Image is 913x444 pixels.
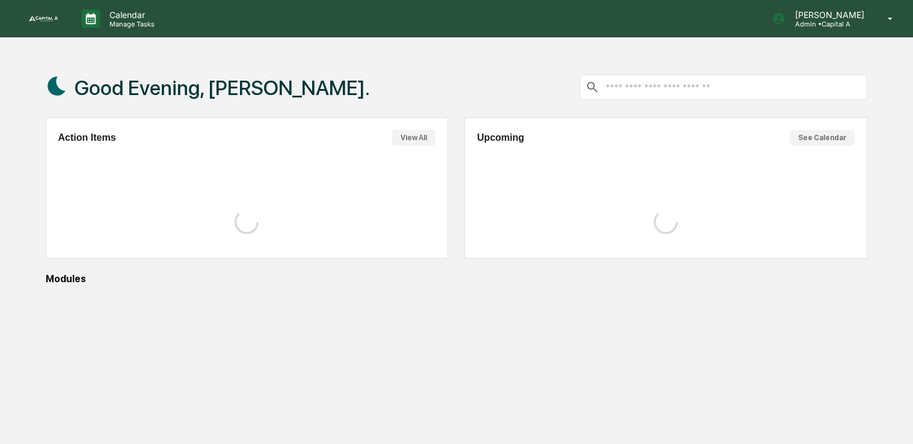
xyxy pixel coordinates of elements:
[785,20,870,28] p: Admin • Capital A
[75,76,370,100] h1: Good Evening, [PERSON_NAME].
[29,16,58,22] img: logo
[100,20,161,28] p: Manage Tasks
[785,10,870,20] p: [PERSON_NAME]
[100,10,161,20] p: Calendar
[392,130,435,146] button: View All
[46,273,867,285] div: Modules
[790,130,855,146] button: See Calendar
[58,132,116,143] h2: Action Items
[477,132,524,143] h2: Upcoming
